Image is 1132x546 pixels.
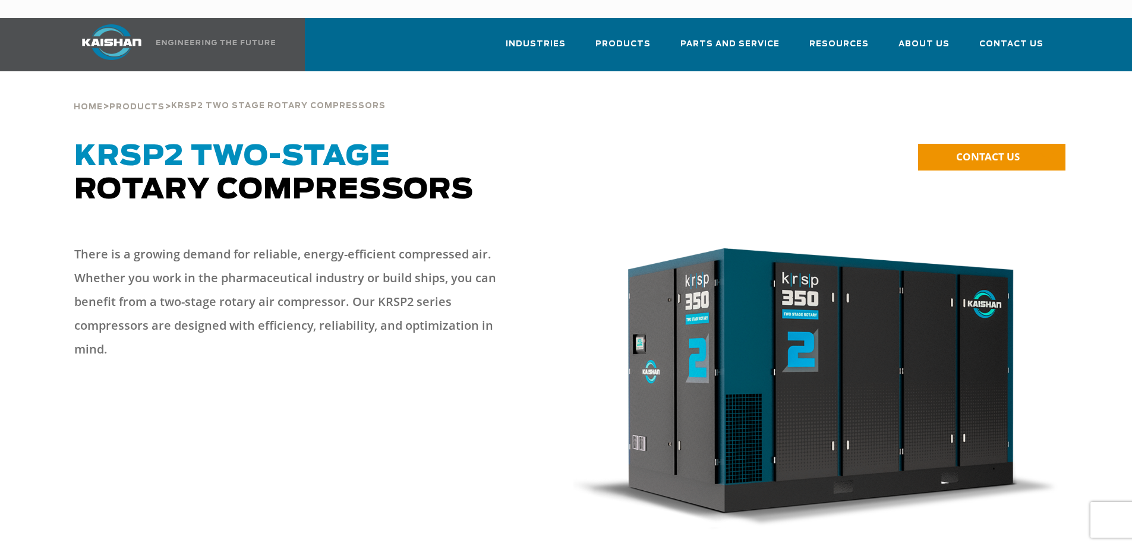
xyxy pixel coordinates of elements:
[956,150,1020,163] span: CONTACT US
[506,37,566,51] span: Industries
[74,103,103,111] span: Home
[898,29,950,69] a: About Us
[595,37,651,51] span: Products
[979,29,1043,69] a: Contact Us
[171,102,386,110] span: krsp2 two stage rotary compressors
[109,103,165,111] span: Products
[74,143,390,171] span: KRSP2 Two-Stage
[595,29,651,69] a: Products
[67,24,156,60] img: kaishan logo
[506,29,566,69] a: Industries
[74,101,103,112] a: Home
[74,242,519,361] p: There is a growing demand for reliable, energy-efficient compressed air. Whether you work in the ...
[74,71,386,116] div: > >
[573,248,1059,530] img: krsp350
[809,29,869,69] a: Resources
[156,40,275,45] img: Engineering the future
[680,37,780,51] span: Parts and Service
[74,143,474,204] span: Rotary Compressors
[109,101,165,112] a: Products
[918,144,1065,171] a: CONTACT US
[809,37,869,51] span: Resources
[979,37,1043,51] span: Contact Us
[67,18,278,71] a: Kaishan USA
[680,29,780,69] a: Parts and Service
[898,37,950,51] span: About Us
